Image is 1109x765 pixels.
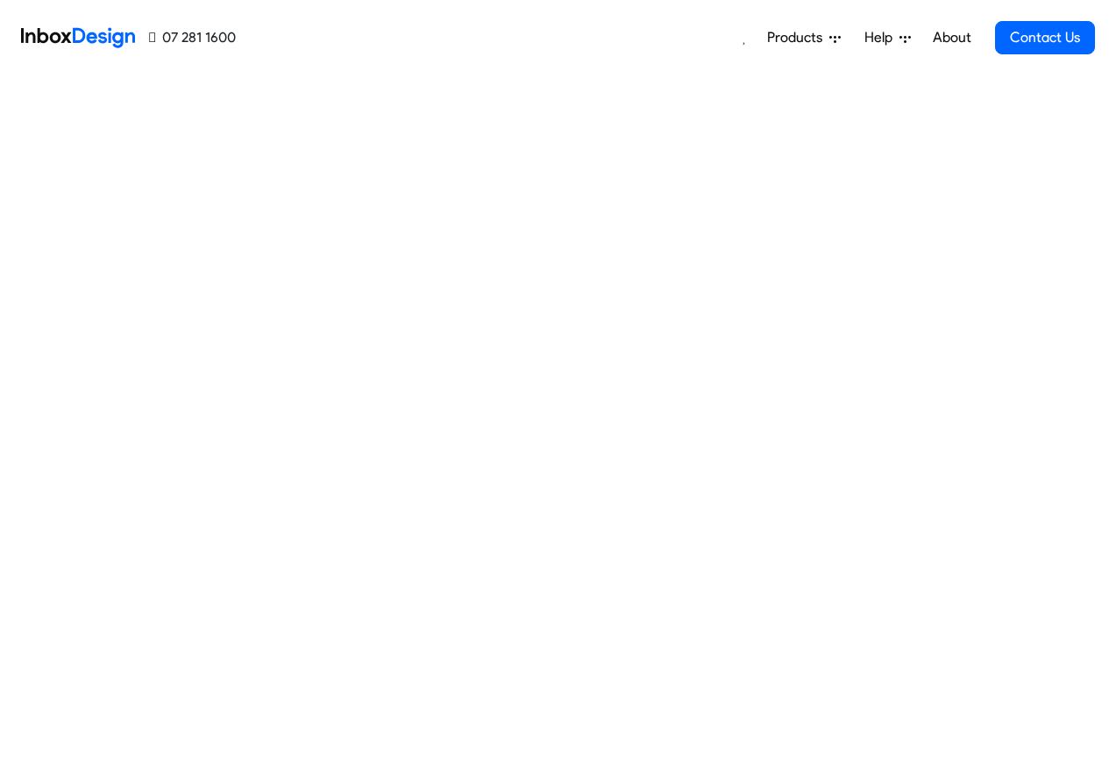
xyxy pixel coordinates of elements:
span: Products [767,27,829,48]
span: Help [864,27,899,48]
a: Help [857,20,918,55]
a: About [928,20,976,55]
a: 07 281 1600 [149,27,236,48]
a: Products [760,20,848,55]
a: Contact Us [995,21,1095,54]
